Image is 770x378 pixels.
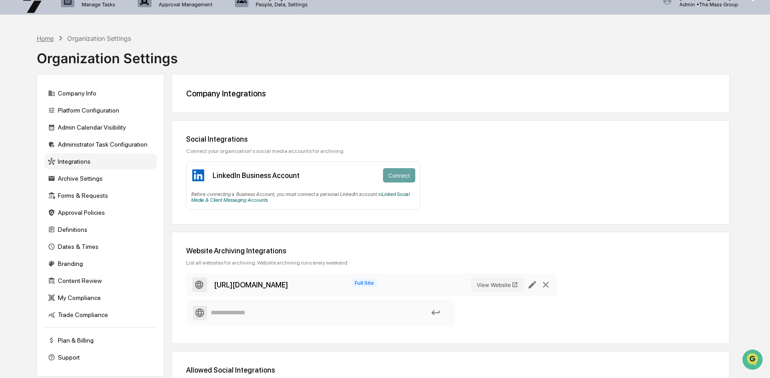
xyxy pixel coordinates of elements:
[18,113,58,122] span: Preclearance
[9,114,16,121] div: 🖐️
[214,281,288,289] div: https://the-mass-group.com/
[63,152,109,159] a: Powered byPylon
[44,187,157,204] div: Forms & Requests
[74,1,120,8] p: Manage Tasks
[44,290,157,306] div: My Compliance
[44,119,157,135] div: Admin Calendar Visibility
[44,204,157,221] div: Approval Policies
[741,348,766,373] iframe: Open customer support
[352,279,377,287] span: Full Site
[44,222,157,238] div: Definitions
[37,43,178,66] div: Organization Settings
[44,239,157,255] div: Dates & Times
[191,191,409,203] a: Linked Social Media & Client Messaging Accounts
[152,71,163,82] button: Start new chat
[186,247,715,255] div: Website Archiving Integrations
[191,168,205,182] img: LinkedIn Business Account Icon
[186,89,715,98] div: Company Integrations
[61,109,115,126] a: 🗄️Attestations
[44,349,157,365] div: Support
[9,69,25,85] img: 1746055101610-c473b297-6a78-478c-a979-82029cc54cd1
[44,332,157,348] div: Plan & Billing
[30,78,113,85] div: We're available if you need us!
[5,109,61,126] a: 🖐️Preclearance
[186,366,715,374] div: Allowed Social Integrations
[186,135,715,143] div: Social Integrations
[152,1,217,8] p: Approval Management
[5,126,60,143] a: 🔎Data Lookup
[44,153,157,169] div: Integrations
[186,260,715,266] div: List all websites for archiving. Website archiving runs every weekend
[248,1,312,8] p: People, Data, Settings
[186,148,715,154] div: Connect your organization's social media accounts for archiving
[44,273,157,289] div: Content Review
[672,1,738,8] p: Admin • The Mass Group
[30,69,147,78] div: Start new chat
[44,102,157,118] div: Platform Configuration
[213,171,300,180] div: LinkedIn Business Account
[89,152,109,159] span: Pylon
[67,35,131,42] div: Organization Settings
[44,256,157,272] div: Branding
[44,85,157,101] div: Company Info
[44,136,157,152] div: Administrator Task Configuration
[44,170,157,187] div: Archive Settings
[18,130,57,139] span: Data Lookup
[191,188,415,203] div: Before connecting a Business Account, you must connect a personal LinkedIn account in
[65,114,72,121] div: 🗄️
[74,113,111,122] span: Attestations
[471,278,524,292] button: View Website
[383,168,415,182] button: Connect
[9,131,16,138] div: 🔎
[44,307,157,323] div: Trade Compliance
[37,35,54,42] div: Home
[9,19,163,33] p: How can we help?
